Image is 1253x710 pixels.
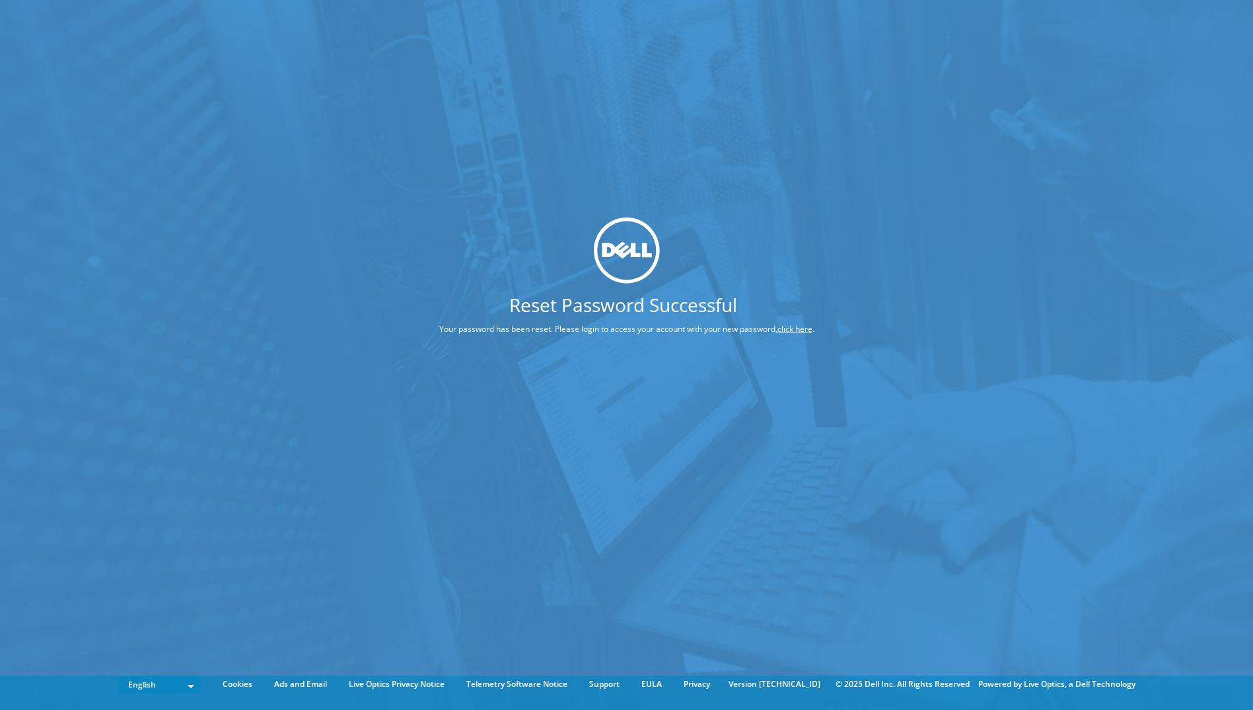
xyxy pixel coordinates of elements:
[339,677,454,691] a: Live Optics Privacy Notice
[777,323,812,335] a: click here
[390,322,864,336] p: Your password has been reset. Please login to access your account with your new password, .
[213,677,262,691] a: Cookies
[594,217,660,283] img: dell_svg_logo.svg
[631,677,672,691] a: EULA
[829,677,976,691] li: © 2025 Dell Inc. All Rights Reserved
[978,677,1135,691] li: Powered by Live Optics, a Dell Technology
[390,296,857,314] h1: Reset Password Successful
[722,677,827,691] li: Version [TECHNICAL_ID]
[456,677,577,691] a: Telemetry Software Notice
[579,677,629,691] a: Support
[264,677,337,691] a: Ads and Email
[674,677,720,691] a: Privacy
